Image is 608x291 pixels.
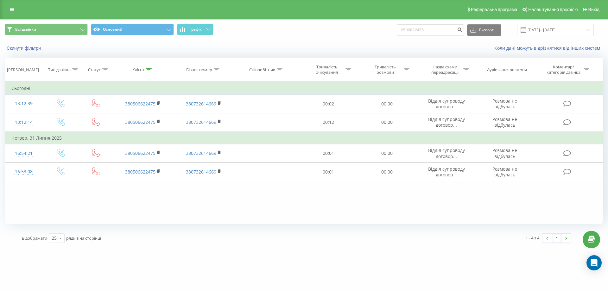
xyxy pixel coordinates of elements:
div: Open Intercom Messenger [586,255,602,270]
span: Відділ супроводу договор... [428,116,465,128]
div: Співробітник [249,67,275,73]
span: Відділ супроводу договор... [428,147,465,159]
span: рядків на сторінці [66,235,101,241]
a: 380506622475 [125,101,155,107]
span: Розмова не відбулась [492,166,517,178]
td: 00:02 [299,95,358,113]
a: 380732614669 [186,119,216,125]
div: Аудіозапис розмови [487,67,527,73]
div: 25 [52,235,57,241]
div: Назва схеми переадресації [428,64,462,75]
a: 380732614669 [186,101,216,107]
a: 380732614669 [186,150,216,156]
span: Налаштування профілю [528,7,578,12]
td: 00:00 [358,113,416,132]
td: 00:01 [299,144,358,162]
button: Скинути фільтри [5,45,44,51]
span: Реферальна програма [471,7,517,12]
button: Всі дзвінки [5,24,88,35]
div: Тривалість очікування [310,64,344,75]
input: Пошук за номером [397,24,464,36]
a: 380506622475 [125,169,155,175]
div: Тривалість розмови [368,64,402,75]
div: 13:12:14 [11,116,36,129]
span: Вихід [588,7,599,12]
div: Тип дзвінка [48,67,71,73]
div: Клієнт [132,67,144,73]
td: 00:01 [299,163,358,181]
td: 00:12 [299,113,358,132]
a: 380506622475 [125,119,155,125]
a: 1 [552,234,561,243]
td: Сьогодні [5,82,603,95]
a: 380732614669 [186,169,216,175]
span: Відділ супроводу договор... [428,98,465,110]
span: Розмова не відбулась [492,116,517,128]
span: Графік [189,27,202,32]
td: Четвер, 31 Липня 2025 [5,132,603,144]
td: 00:00 [358,95,416,113]
span: Розмова не відбулась [492,98,517,110]
span: Всі дзвінки [15,27,36,32]
button: Експорт [467,24,501,36]
div: Бізнес номер [186,67,212,73]
div: 16:53:08 [11,166,36,178]
td: 00:00 [358,163,416,181]
div: 1 - 4 з 4 [526,235,539,241]
a: 380506622475 [125,150,155,156]
span: Відображати [22,235,47,241]
span: Відділ супроводу договор... [428,166,465,178]
div: [PERSON_NAME] [7,67,39,73]
td: 00:00 [358,144,416,162]
button: Графік [177,24,213,35]
div: Коментар/категорія дзвінка [545,64,582,75]
div: Статус [88,67,101,73]
button: Основний [91,24,174,35]
a: Коли дані можуть відрізнятися вiд інших систем [494,45,603,51]
span: Розмова не відбулась [492,147,517,159]
div: 13:12:39 [11,98,36,110]
div: 16:54:21 [11,147,36,160]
